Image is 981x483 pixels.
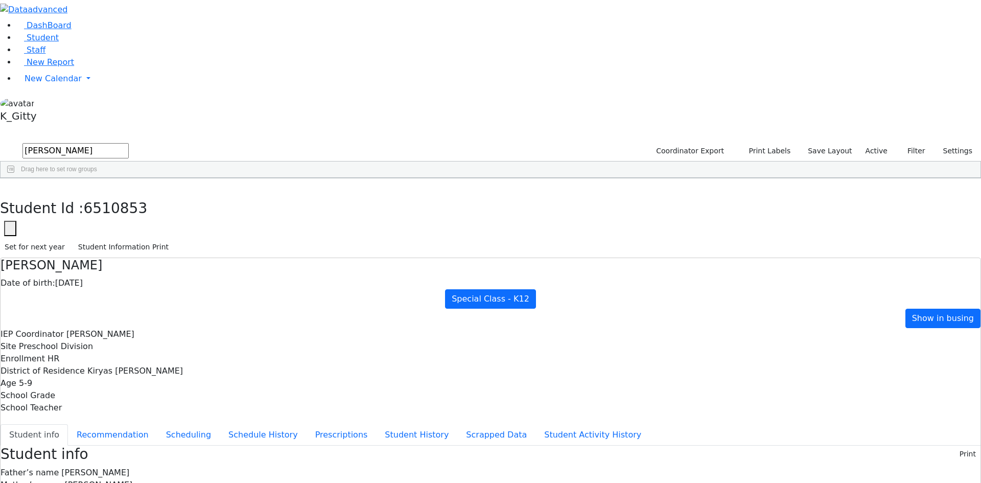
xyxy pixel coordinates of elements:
a: DashBoard [16,20,72,30]
span: Preschool Division [19,341,93,351]
button: Student Activity History [535,424,650,446]
button: Student info [1,424,68,446]
button: Prescriptions [307,424,377,446]
input: Search [22,143,129,158]
a: Staff [16,45,45,55]
a: Student [16,33,59,42]
label: District of Residence [1,365,85,377]
span: Student [27,33,59,42]
span: DashBoard [27,20,72,30]
a: Show in busing [905,309,980,328]
div: [DATE] [1,277,980,289]
button: Coordinator Export [649,143,729,159]
span: [PERSON_NAME] [66,329,134,339]
button: Student Information Print [74,239,173,255]
button: Print [955,446,980,462]
button: Scheduling [157,424,220,446]
span: 6510853 [84,200,148,217]
span: Kiryas [PERSON_NAME] [87,366,183,376]
label: Site [1,340,16,353]
label: Age [1,377,16,389]
button: Save Layout [803,143,856,159]
h3: Student info [1,446,88,463]
button: Print Labels [737,143,795,159]
h4: [PERSON_NAME] [1,258,980,273]
span: HR [48,354,59,363]
label: Active [861,143,892,159]
span: New Report [27,57,74,67]
a: Special Class - K12 [445,289,536,309]
label: Father’s name [1,467,59,479]
span: Show in busing [912,313,974,323]
span: Staff [27,45,45,55]
span: New Calendar [25,74,82,83]
button: Scrapped Data [457,424,535,446]
span: [PERSON_NAME] [61,468,129,477]
label: School Teacher [1,402,62,414]
span: 5-9 [19,378,32,388]
button: Filter [894,143,930,159]
label: IEP Coordinator [1,328,64,340]
button: Schedule History [220,424,307,446]
a: New Report [16,57,74,67]
a: New Calendar [16,68,981,89]
button: Recommendation [68,424,157,446]
span: Drag here to set row groups [21,166,97,173]
label: School Grade [1,389,55,402]
button: Settings [930,143,977,159]
label: Enrollment [1,353,45,365]
label: Date of birth: [1,277,55,289]
button: Student History [376,424,457,446]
